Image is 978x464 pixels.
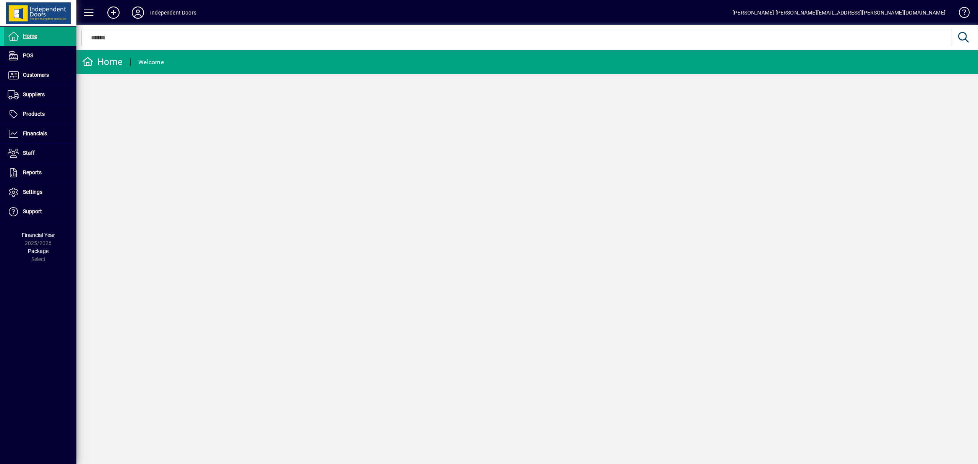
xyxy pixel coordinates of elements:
[23,91,45,97] span: Suppliers
[4,85,76,104] a: Suppliers
[23,72,49,78] span: Customers
[23,208,42,214] span: Support
[23,130,47,136] span: Financials
[4,163,76,182] a: Reports
[732,6,946,19] div: [PERSON_NAME] [PERSON_NAME][EMAIL_ADDRESS][PERSON_NAME][DOMAIN_NAME]
[23,150,35,156] span: Staff
[4,66,76,85] a: Customers
[953,2,968,26] a: Knowledge Base
[23,33,37,39] span: Home
[126,6,150,19] button: Profile
[4,202,76,221] a: Support
[4,124,76,143] a: Financials
[138,56,164,68] div: Welcome
[28,248,49,254] span: Package
[150,6,196,19] div: Independent Doors
[82,56,123,68] div: Home
[22,232,55,238] span: Financial Year
[101,6,126,19] button: Add
[4,144,76,163] a: Staff
[23,111,45,117] span: Products
[23,189,42,195] span: Settings
[23,52,33,58] span: POS
[23,169,42,175] span: Reports
[4,46,76,65] a: POS
[4,183,76,202] a: Settings
[4,105,76,124] a: Products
